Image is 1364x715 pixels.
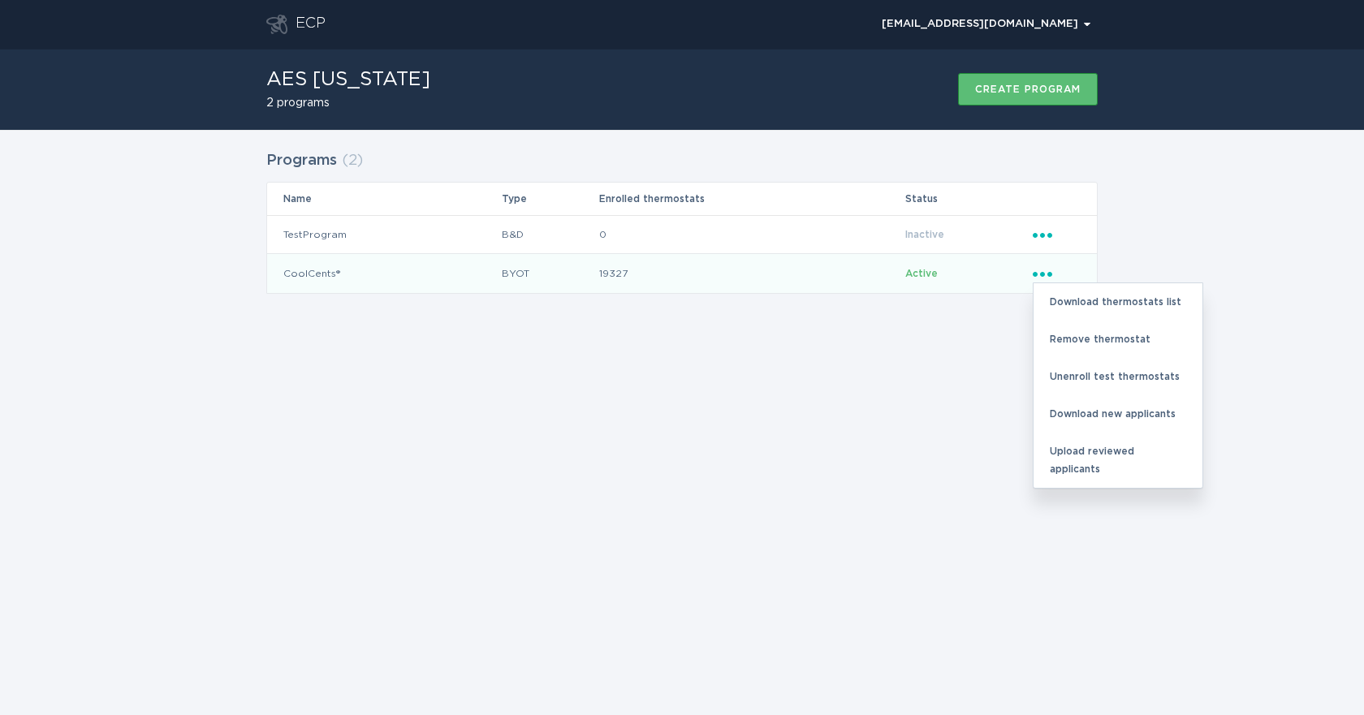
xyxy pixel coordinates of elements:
div: Unenroll test thermostats [1034,358,1202,395]
th: Status [904,183,1032,215]
div: ECP [296,15,326,34]
tr: 6c9ec73f3c2e44daabe373d3f8dd1749 [267,215,1097,254]
button: Go to dashboard [266,15,287,34]
div: Upload reviewed applicants [1034,433,1202,488]
th: Name [267,183,501,215]
td: 0 [598,215,904,254]
div: Remove thermostat [1034,321,1202,358]
td: TestProgram [267,215,501,254]
div: Download thermostats list [1034,283,1202,321]
button: Open user account details [874,12,1098,37]
h1: AES [US_STATE] [266,70,430,89]
th: Type [501,183,598,215]
h2: 2 programs [266,97,430,109]
div: Create program [975,84,1081,94]
td: BYOT [501,254,598,293]
span: Inactive [905,230,944,239]
tr: 2df74759bc1d4f429dc9e1cf41aeba94 [267,254,1097,293]
th: Enrolled thermostats [598,183,904,215]
div: Popover menu [874,12,1098,37]
span: Active [905,269,938,278]
td: B&D [501,215,598,254]
tr: Table Headers [267,183,1097,215]
div: Download new applicants [1034,395,1202,433]
button: Create program [958,73,1098,106]
span: ( 2 ) [342,153,363,168]
h2: Programs [266,146,337,175]
td: 19327 [598,254,904,293]
div: Popover menu [1033,226,1081,243]
div: [EMAIL_ADDRESS][DOMAIN_NAME] [882,19,1090,29]
td: CoolCents® [267,254,501,293]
